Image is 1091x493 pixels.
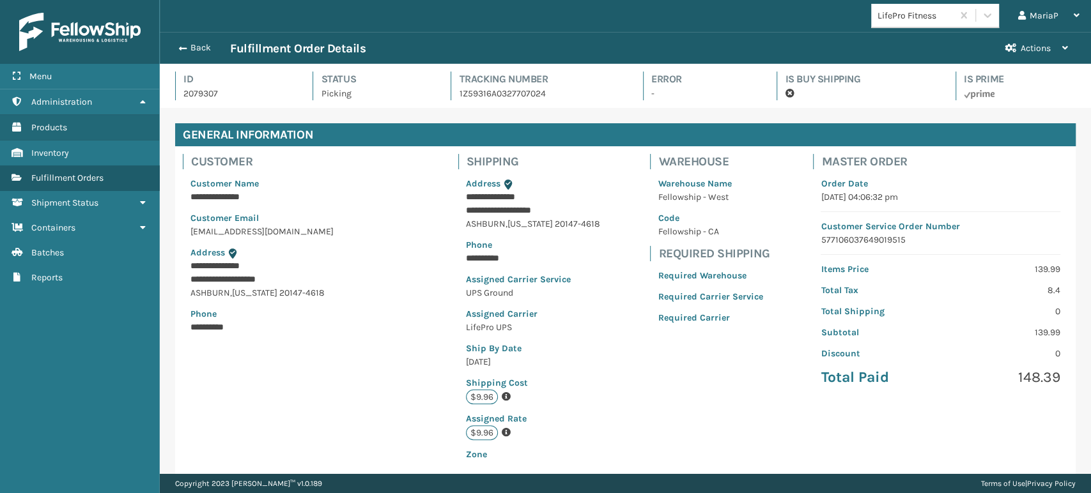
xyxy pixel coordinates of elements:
span: Address [466,178,500,189]
p: - [651,87,754,100]
h3: Fulfillment Order Details [230,41,366,56]
span: [US_STATE] [507,218,553,229]
h4: Shipping [467,154,608,169]
p: Copyright 2023 [PERSON_NAME]™ v 1.0.189 [175,474,322,493]
span: Containers [31,222,75,233]
p: Assigned Carrier Service [466,273,600,286]
h4: Error [651,72,754,87]
span: Administration [31,96,92,107]
p: Assigned Carrier [466,307,600,321]
p: Warehouse Name [658,177,762,190]
p: Total Paid [821,368,932,387]
p: Zone [466,448,600,461]
p: Code [658,211,762,225]
h4: Is Buy Shipping [785,72,932,87]
span: 20147-4618 [279,287,325,298]
span: Batches [31,247,64,258]
h4: General Information [175,123,1076,146]
p: $9.96 [466,390,498,404]
p: Order Date [821,177,1060,190]
div: LifePro Fitness [878,9,954,22]
span: Fulfillment Orders [31,172,104,183]
span: Address [190,247,225,258]
p: Items Price [821,262,932,276]
button: Actions [994,33,1079,64]
p: Total Tax [821,284,932,297]
span: Reports [31,272,63,283]
p: Picking [321,87,428,100]
p: Fellowship - CA [658,225,762,238]
p: Required Carrier Service [658,290,762,303]
span: Shipment Status [31,197,98,208]
p: Customer Service Order Number [821,220,1060,233]
h4: Required Shipping [658,246,770,261]
h4: Id [183,72,290,87]
p: $9.96 [466,425,498,440]
p: Assigned Rate [466,412,600,425]
p: 1Z59316A0327707024 [459,87,619,100]
p: Phone [190,307,408,321]
h4: Master Order [821,154,1068,169]
p: LifePro UPS [466,321,600,334]
span: ASHBURN [466,218,506,229]
p: 2079307 [183,87,290,100]
h4: Warehouse [658,154,770,169]
p: Total Shipping [821,305,932,318]
h4: Status [321,72,428,87]
p: Fellowship - West [658,190,762,204]
p: 148.39 [948,368,1060,387]
p: [DATE] [466,355,600,368]
p: 139.99 [948,262,1060,276]
span: 20147-4618 [555,218,600,229]
p: Phone [466,238,600,252]
a: Privacy Policy [1027,479,1076,488]
p: Customer Email [190,211,408,225]
p: Required Warehouse [658,269,762,282]
p: 8.4 [948,284,1060,297]
span: ASHBURN [190,287,230,298]
p: Shipping Cost [466,376,600,390]
p: UPS Ground [466,286,600,300]
p: 0 [948,305,1060,318]
h4: Customer [191,154,415,169]
img: logo [19,13,141,51]
p: [EMAIL_ADDRESS][DOMAIN_NAME] [190,225,408,238]
h4: Is Prime [964,72,1076,87]
p: Customer Name [190,177,408,190]
p: 577106037649019515 [821,233,1060,247]
a: Terms of Use [981,479,1025,488]
span: [US_STATE] [232,287,277,298]
div: | [981,474,1076,493]
p: Ship By Date [466,342,600,355]
span: , [230,287,232,298]
p: 0 [948,347,1060,360]
p: [DATE] 04:06:32 pm [821,190,1060,204]
button: Back [171,42,230,54]
p: Required Carrier [658,311,762,324]
h4: Tracking Number [459,72,619,87]
p: Discount [821,347,932,360]
span: Products [31,122,67,133]
span: Menu [29,71,52,82]
span: Actions [1021,43,1051,54]
span: Inventory [31,148,69,158]
p: 139.99 [948,326,1060,339]
span: , [506,218,507,229]
p: Subtotal [821,326,932,339]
